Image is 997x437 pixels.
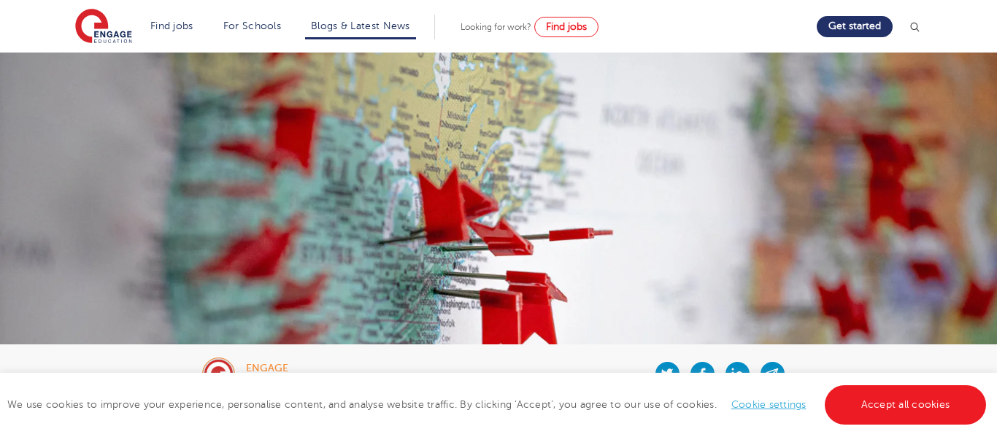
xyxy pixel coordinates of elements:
[7,399,990,410] span: We use cookies to improve your experience, personalise content, and analyse website traffic. By c...
[75,9,132,45] img: Engage Education
[534,17,598,37] a: Find jobs
[311,20,410,31] a: Blogs & Latest News
[817,16,893,37] a: Get started
[825,385,987,425] a: Accept all cookies
[246,363,361,374] div: engage
[731,399,807,410] a: Cookie settings
[546,21,587,32] span: Find jobs
[223,20,281,31] a: For Schools
[150,20,193,31] a: Find jobs
[461,22,531,32] span: Looking for work?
